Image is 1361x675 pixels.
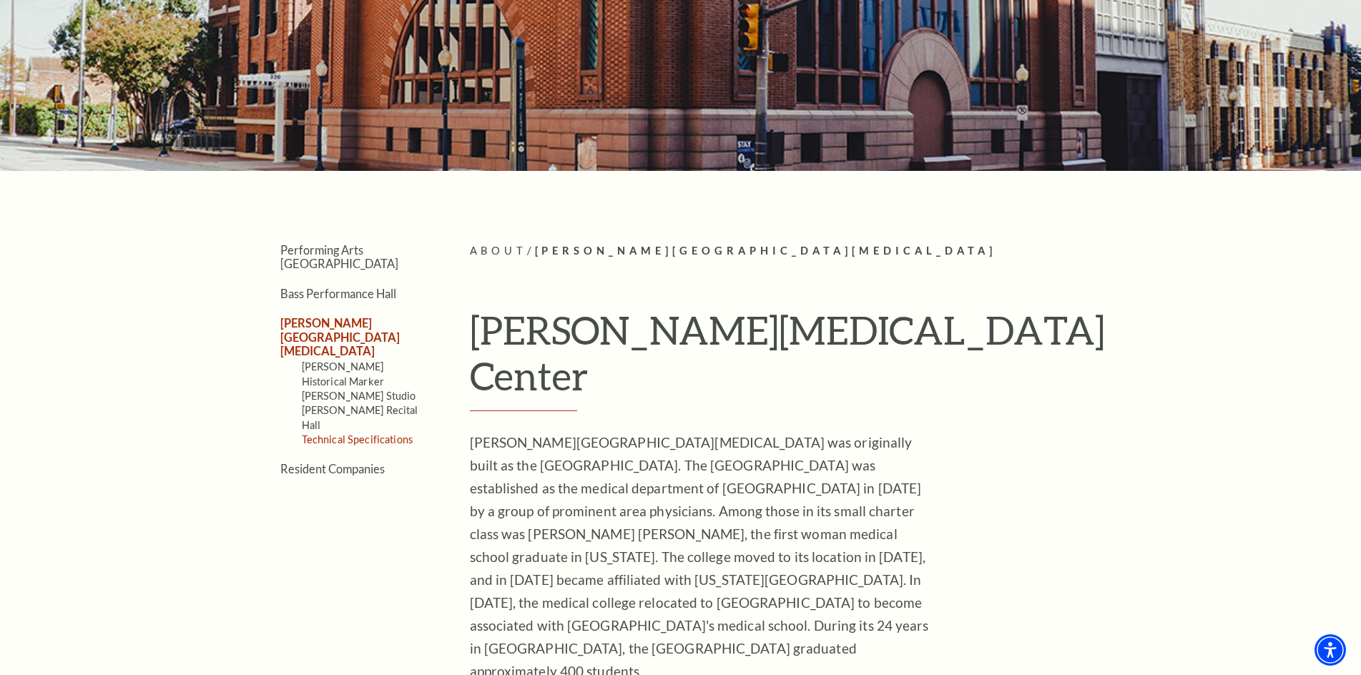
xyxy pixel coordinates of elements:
[280,462,385,476] a: Resident Companies
[470,307,1124,412] h1: [PERSON_NAME][MEDICAL_DATA] Center
[302,390,416,402] a: [PERSON_NAME] Studio
[302,433,413,445] a: Technical Specifications
[470,245,527,257] span: About
[1315,634,1346,666] div: Accessibility Menu
[470,242,1124,260] p: /
[302,360,384,387] a: [PERSON_NAME] Historical Marker
[535,245,997,257] span: [PERSON_NAME][GEOGRAPHIC_DATA][MEDICAL_DATA]
[280,287,396,300] a: Bass Performance Hall
[280,243,398,270] a: Performing Arts [GEOGRAPHIC_DATA]
[302,404,418,430] a: [PERSON_NAME] Recital Hall
[280,316,400,358] a: [PERSON_NAME][GEOGRAPHIC_DATA][MEDICAL_DATA]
